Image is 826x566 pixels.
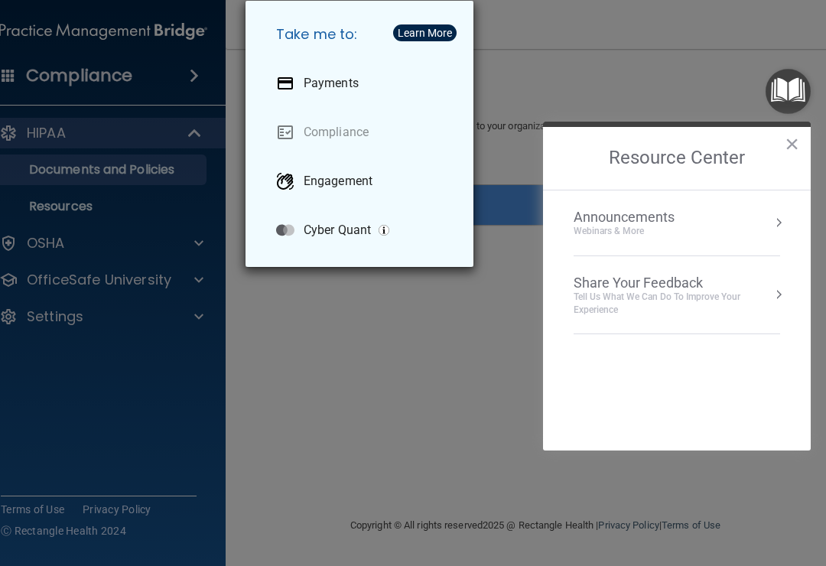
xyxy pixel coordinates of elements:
[264,13,461,56] h5: Take me to:
[574,209,705,226] div: Announcements
[264,209,461,252] a: Cyber Quant
[574,275,780,291] div: Share Your Feedback
[304,76,359,91] p: Payments
[785,132,799,156] button: Close
[543,127,811,190] h2: Resource Center
[393,24,457,41] button: Learn More
[398,28,452,38] div: Learn More
[304,223,371,238] p: Cyber Quant
[766,69,811,114] button: Open Resource Center
[304,174,372,189] p: Engagement
[543,122,811,451] div: Resource Center
[574,291,780,317] div: Tell Us What We Can Do to Improve Your Experience
[264,111,461,154] a: Compliance
[264,62,461,105] a: Payments
[574,225,705,238] div: Webinars & More
[264,160,461,203] a: Engagement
